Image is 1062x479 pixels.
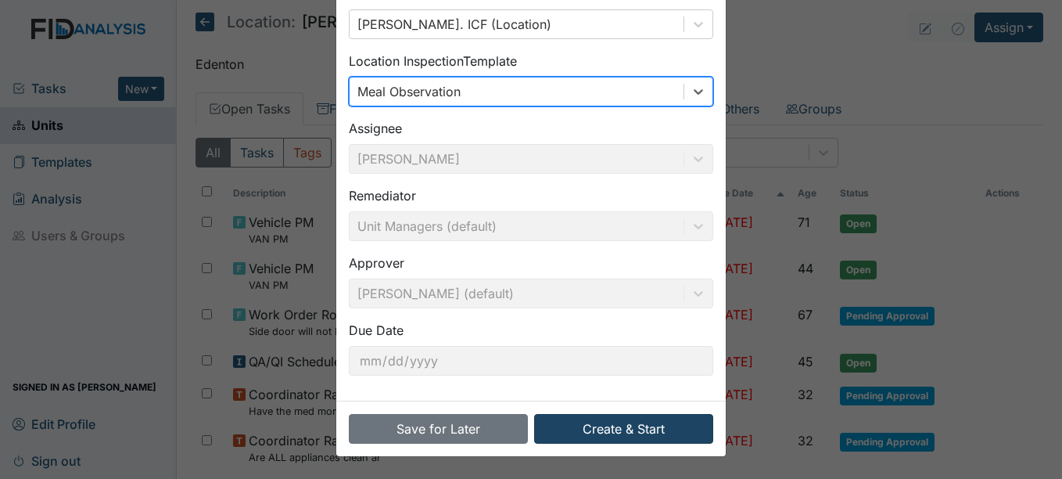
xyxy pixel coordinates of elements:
[534,414,713,444] button: Create & Start
[357,82,461,101] div: Meal Observation
[357,15,551,34] div: [PERSON_NAME]. ICF (Location)
[349,321,404,340] label: Due Date
[349,254,404,272] label: Approver
[349,52,517,70] label: Location Inspection Template
[349,119,402,138] label: Assignee
[349,414,528,444] button: Save for Later
[349,186,416,205] label: Remediator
